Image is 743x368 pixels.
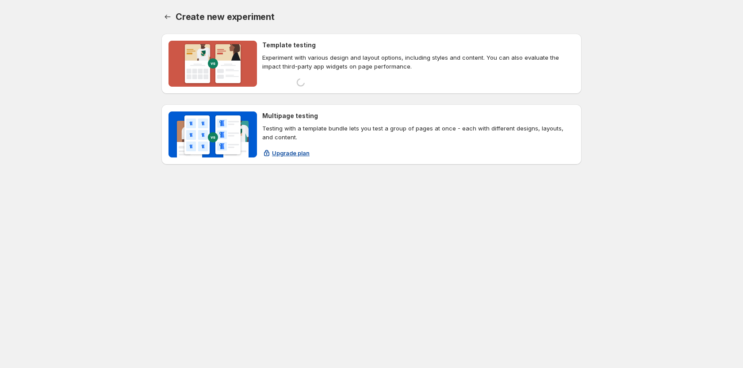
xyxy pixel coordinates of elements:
p: Testing with a template bundle lets you test a group of pages at once - each with different desig... [262,124,574,142]
span: Upgrade plan [272,149,310,157]
span: Create new experiment [176,11,275,22]
button: Upgrade plan [257,146,315,160]
img: Template testing [169,41,257,87]
h4: Template testing [262,41,316,50]
button: Back [161,11,174,23]
h4: Multipage testing [262,111,318,120]
img: Multipage testing [169,111,257,157]
p: Experiment with various design and layout options, including styles and content. You can also eva... [262,53,574,71]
